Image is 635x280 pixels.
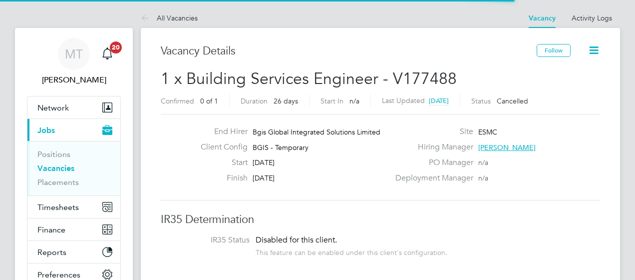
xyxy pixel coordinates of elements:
[274,96,298,105] span: 26 days
[27,241,120,263] button: Reports
[27,119,120,141] button: Jobs
[537,44,571,57] button: Follow
[37,177,79,187] a: Placements
[200,96,218,105] span: 0 of 1
[171,235,250,245] label: IR35 Status
[193,126,248,137] label: End Hirer
[529,14,556,22] a: Vacancy
[37,149,70,159] a: Positions
[253,173,275,182] span: [DATE]
[389,142,473,152] label: Hiring Manager
[27,196,120,218] button: Timesheets
[253,158,275,167] span: [DATE]
[37,247,66,257] span: Reports
[141,13,198,22] a: All Vacancies
[97,38,117,70] a: 20
[478,127,497,136] span: ESMC
[497,96,528,105] span: Cancelled
[478,158,488,167] span: n/a
[65,47,83,60] span: MT
[193,157,248,168] label: Start
[27,141,120,195] div: Jobs
[37,163,74,173] a: Vacancies
[161,212,600,227] h3: IR35 Determination
[256,235,337,245] span: Disabled for this client.
[37,270,80,279] span: Preferences
[478,143,536,152] span: [PERSON_NAME]
[27,218,120,240] button: Finance
[37,103,69,112] span: Network
[256,245,447,257] div: This feature can be enabled under this client's configuration.
[320,96,343,105] label: Start In
[241,96,268,105] label: Duration
[37,225,65,234] span: Finance
[478,173,488,182] span: n/a
[253,127,380,136] span: Bgis Global Integrated Solutions Limited
[429,96,449,105] span: [DATE]
[193,173,248,183] label: Finish
[572,13,612,22] a: Activity Logs
[253,143,309,152] span: BGIS - Temporary
[27,74,121,86] span: Matt Taylor
[193,142,248,152] label: Client Config
[161,96,194,105] label: Confirmed
[349,96,359,105] span: n/a
[27,96,120,118] button: Network
[37,125,55,135] span: Jobs
[161,44,537,58] h3: Vacancy Details
[161,69,457,88] span: 1 x Building Services Engineer - V177488
[471,96,491,105] label: Status
[389,157,473,168] label: PO Manager
[389,126,473,137] label: Site
[389,173,473,183] label: Deployment Manager
[37,202,79,212] span: Timesheets
[110,41,122,53] span: 20
[27,38,121,86] a: MT[PERSON_NAME]
[382,96,425,105] label: Last Updated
